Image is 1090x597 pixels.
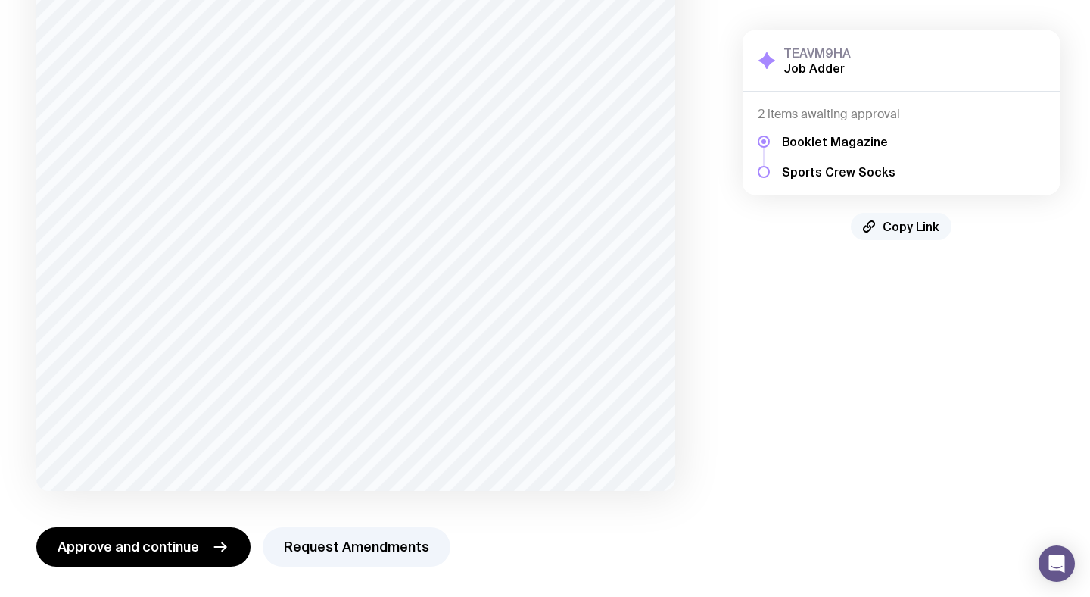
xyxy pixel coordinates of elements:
button: Approve and continue [36,527,251,567]
h3: TEAVM9HA [783,45,851,61]
h4: 2 items awaiting approval [758,107,1045,122]
h5: Sports Crew Socks [782,164,895,180]
h5: Booklet Magazine [782,134,895,149]
button: Copy Link [851,213,951,240]
h2: Job Adder [783,61,851,76]
span: Copy Link [883,219,939,234]
div: Open Intercom Messenger [1039,545,1075,582]
span: Approve and continue [58,538,199,556]
button: Request Amendments [263,527,450,567]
